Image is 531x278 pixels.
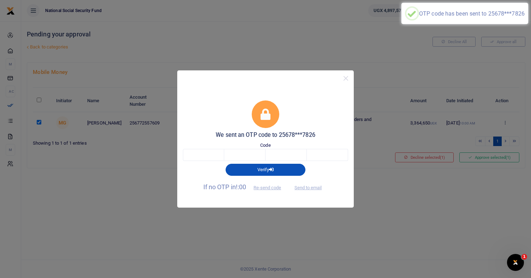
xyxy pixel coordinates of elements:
[183,132,348,139] h5: We sent an OTP code to 25678***7826
[203,183,287,191] span: If no OTP in
[260,142,270,149] label: Code
[419,10,525,17] div: OTP code has been sent to 25678***7826
[341,73,351,83] button: Close
[226,164,305,176] button: Verify
[236,183,246,191] span: !:00
[507,254,524,271] iframe: Intercom live chat
[521,254,527,260] span: 1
